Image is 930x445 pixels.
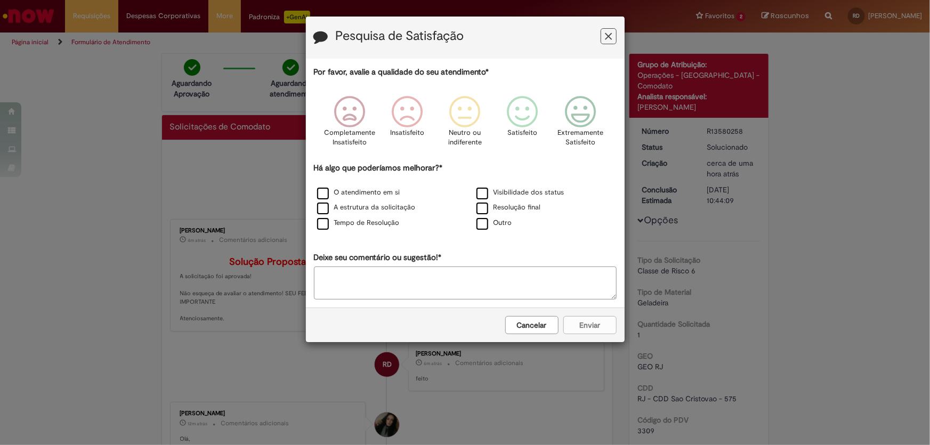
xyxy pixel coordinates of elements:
div: Insatisfeito [380,88,434,161]
label: Outro [476,218,512,228]
label: Pesquisa de Satisfação [336,29,464,43]
label: O atendimento em si [317,188,400,198]
div: Neutro ou indiferente [438,88,492,161]
label: Deixe seu comentário ou sugestão!* [314,252,442,263]
div: Satisfeito [496,88,550,161]
label: Tempo de Resolução [317,218,400,228]
p: Satisfeito [508,128,538,138]
p: Neutro ou indiferente [446,128,484,148]
label: Por favor, avalie a qualidade do seu atendimento* [314,67,489,78]
button: Cancelar [505,316,559,334]
p: Insatisfeito [390,128,424,138]
div: Completamente Insatisfeito [322,88,377,161]
label: A estrutura da solicitação [317,203,416,213]
div: Há algo que poderíamos melhorar?* [314,163,617,231]
label: Visibilidade dos status [476,188,564,198]
p: Extremamente Satisfeito [557,128,603,148]
p: Completamente Insatisfeito [324,128,375,148]
label: Resolução final [476,203,541,213]
div: Extremamente Satisfeito [553,88,608,161]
